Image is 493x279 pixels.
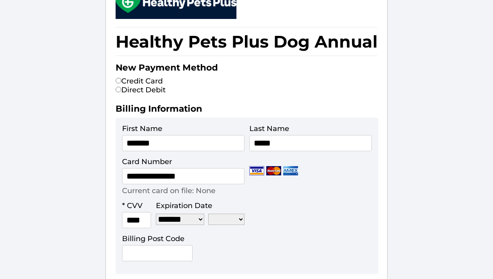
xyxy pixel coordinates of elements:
[249,124,289,133] label: Last Name
[122,157,172,166] label: Card Number
[116,77,163,85] label: Credit Card
[116,87,121,92] input: Direct Debit
[249,166,264,175] img: Visa
[116,27,377,56] h1: Healthy Pets Plus Dog Annual
[266,166,281,175] img: Mastercard
[122,124,162,133] label: First Name
[122,234,184,243] label: Billing Post Code
[116,78,121,83] input: Credit Card
[122,201,143,210] label: * CVV
[283,166,298,175] img: Amex
[116,103,377,118] h2: Billing Information
[116,85,166,94] label: Direct Debit
[156,201,212,210] label: Expiration Date
[122,186,215,195] p: Current card on file: None
[116,62,377,77] h2: New Payment Method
